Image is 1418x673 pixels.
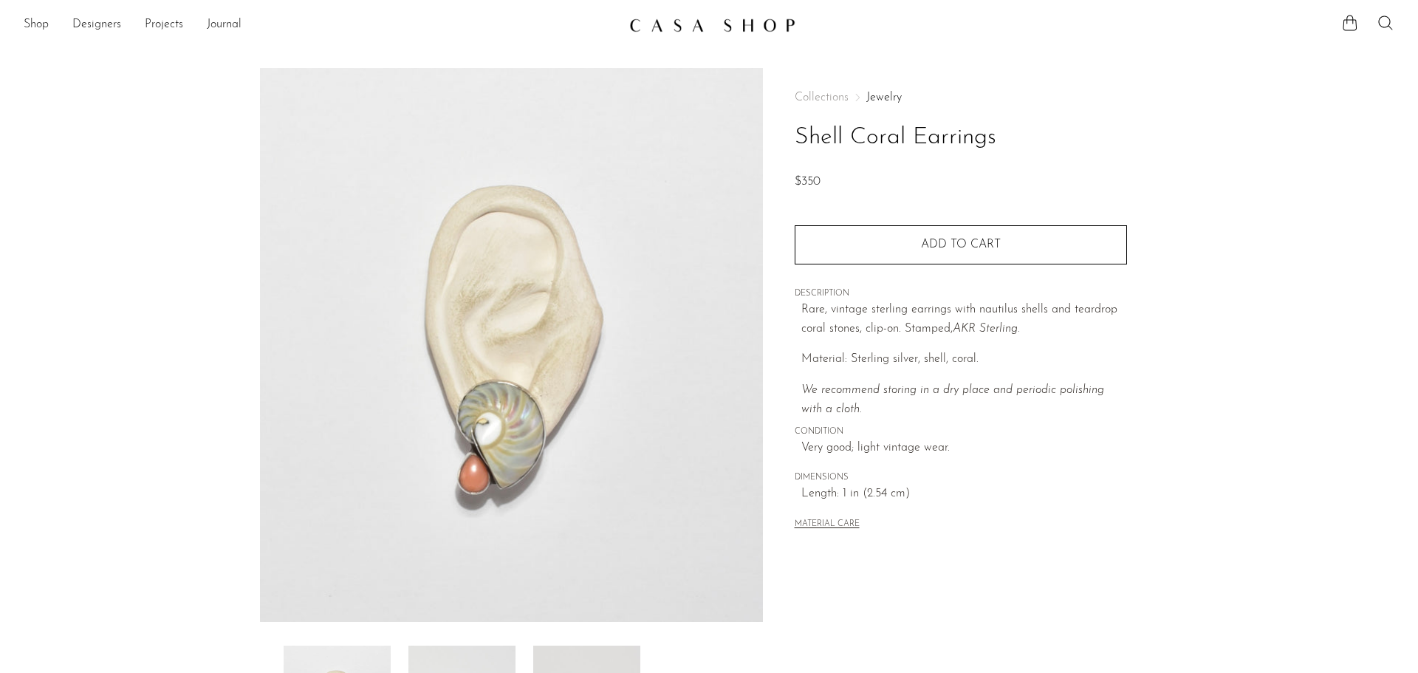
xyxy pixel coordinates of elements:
[801,384,1104,415] i: We recommend storing in a dry place and periodic polishing with a cloth.
[72,16,121,35] a: Designers
[801,301,1127,338] p: Rare, vintage sterling earrings with nautilus shells and teardrop coral stones, clip-on. Stamped,
[953,323,1020,335] em: AKR Sterling.
[795,225,1127,264] button: Add to cart
[795,426,1127,439] span: CONDITION
[207,16,242,35] a: Journal
[24,13,617,38] nav: Desktop navigation
[795,287,1127,301] span: DESCRIPTION
[24,16,49,35] a: Shop
[801,350,1127,369] p: Material: Sterling silver, shell, coral.
[801,485,1127,504] span: Length: 1 in (2.54 cm)
[795,176,821,188] span: $350
[795,519,860,530] button: MATERIAL CARE
[795,119,1127,157] h1: Shell Coral Earrings
[145,16,183,35] a: Projects
[795,471,1127,485] span: DIMENSIONS
[866,92,902,103] a: Jewelry
[921,239,1001,250] span: Add to cart
[801,439,1127,458] span: Very good; light vintage wear.
[795,92,849,103] span: Collections
[24,13,617,38] ul: NEW HEADER MENU
[795,92,1127,103] nav: Breadcrumbs
[260,68,763,622] img: Shell Coral Earrings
